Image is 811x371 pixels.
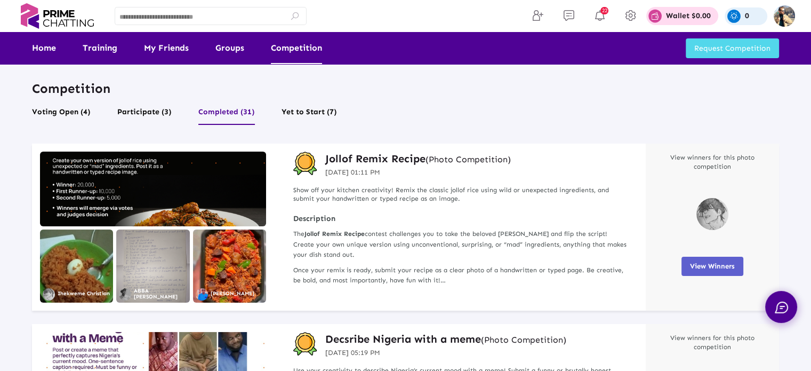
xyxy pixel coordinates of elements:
img: compititionbanner1753342907-2NoNH.jpg [40,152,266,226]
a: Jollof Remix Recipe(Photo Competition) [325,152,511,165]
p: Competition [32,80,779,97]
img: 683ed4866530a9605a755410_1756324506508.png [696,198,728,230]
p: [PERSON_NAME] [211,291,254,297]
p: [DATE] 01:11 PM [325,167,511,178]
img: 68701a5c75df9738c07e6f78_1754260010868.png [119,288,131,301]
p: The contest challenges you to take the beloved [PERSON_NAME] and flip the script! Create your own... [293,229,630,260]
strong: Jollof Remix Recipe [304,230,365,238]
a: Home [32,32,56,64]
button: Completed (31) [198,105,255,125]
button: View Winners [681,257,743,276]
button: Request Competition [686,38,779,58]
a: Groups [215,32,244,64]
a: Training [83,32,117,64]
strong: Description [293,214,630,224]
img: competition-badge.svg [293,332,317,356]
img: 1755269477458.jpg [193,230,266,303]
p: Wallet $0.00 [666,12,711,20]
span: 22 [600,7,608,14]
p: View winners for this photo competition [664,334,760,352]
p: Show off your kitchen creativity! Remix the classic jollof rice using wild or unexpected ingredie... [293,186,630,204]
h3: Decsribe Nigeria with a meme [325,332,566,346]
span: View Winners [690,262,735,270]
span: Request Competition [694,44,770,53]
h3: Jollof Remix Recipe [325,152,511,165]
p: [DATE] 05:19 PM [325,348,566,358]
p: Once your remix is ready, submit your recipe as a clear photo of a handwritten or typed page. Be ... [293,265,630,286]
img: img [774,5,795,27]
img: chat.svg [775,302,788,313]
small: (Photo Competition) [425,154,511,164]
p: View winners for this photo competition [664,153,760,171]
img: logo [16,3,99,29]
img: competition-badge.svg [293,152,317,176]
a: My Friends [144,32,189,64]
button: Participate (3) [117,105,172,125]
p: Ihekweme Christian [58,291,110,297]
p: ABBA [PERSON_NAME] [134,288,189,300]
small: (Photo Competition) [481,335,566,345]
img: IMG1755214675669.jpg [116,230,189,303]
button: Yet to Start (7) [282,105,337,125]
button: Voting Open (4) [32,105,91,125]
img: 1754776260271.jpg [40,230,113,303]
p: 0 [745,12,749,20]
a: Competition [271,32,322,64]
img: 683ed4866530a9605a755410_1756324506508.png [43,288,55,301]
img: 685ac97471744e6fe051d443_1755610091860.png [196,288,208,301]
a: Decsribe Nigeria with a meme(Photo Competition) [325,332,566,346]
